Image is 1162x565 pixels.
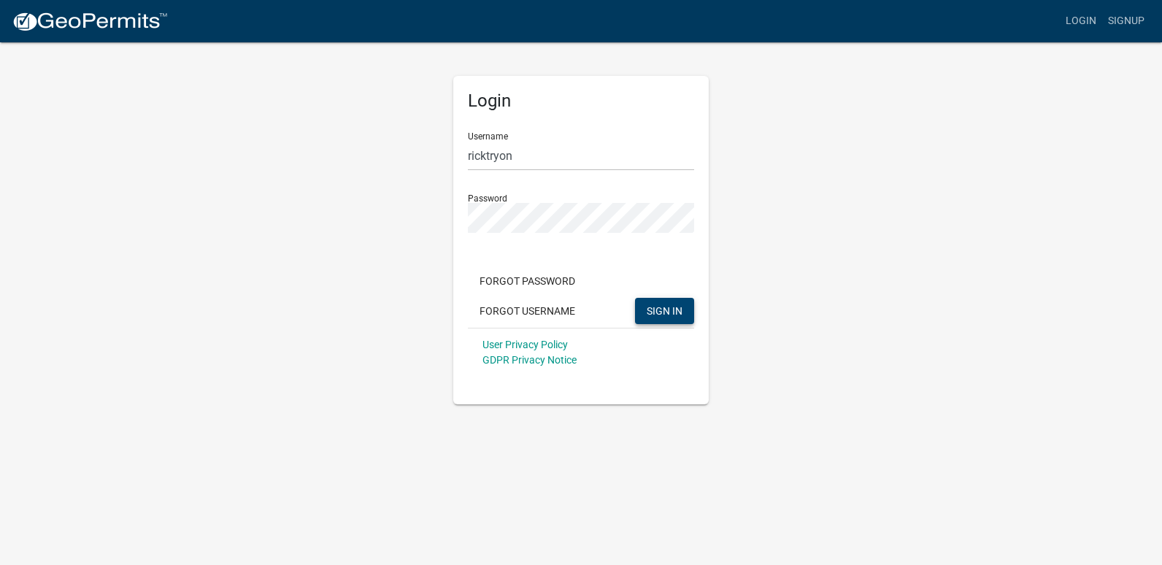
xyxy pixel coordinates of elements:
a: Login [1060,7,1102,35]
a: GDPR Privacy Notice [482,354,577,366]
button: Forgot Username [468,298,587,324]
a: User Privacy Policy [482,339,568,350]
button: Forgot Password [468,268,587,294]
h5: Login [468,91,694,112]
span: SIGN IN [647,304,682,316]
button: SIGN IN [635,298,694,324]
a: Signup [1102,7,1150,35]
